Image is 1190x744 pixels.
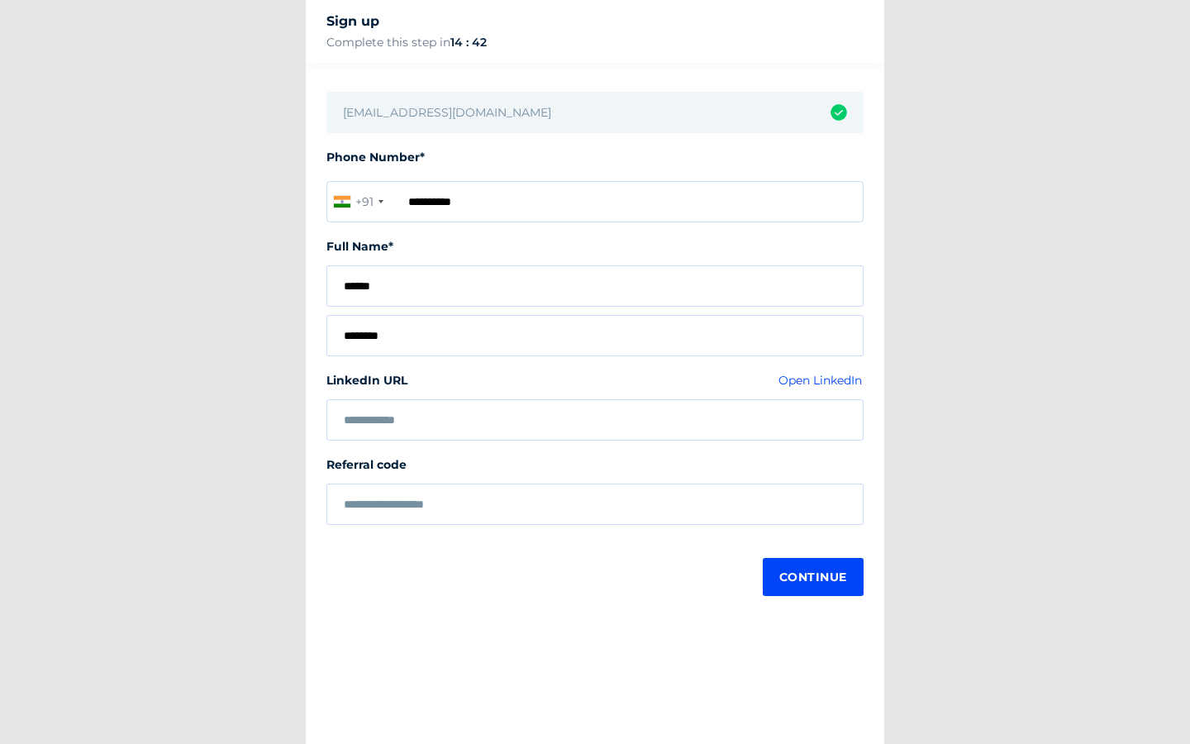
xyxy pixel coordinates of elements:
div: Sign up [326,13,487,35]
button: Continue [763,558,864,596]
span: 14 : 42 [450,35,487,50]
span: Continue [779,562,847,592]
img: success-icon.png [831,104,847,121]
div: +91 [355,194,374,209]
span: [EMAIL_ADDRESS][DOMAIN_NAME] [343,105,551,120]
span: Phone Number* [326,150,425,165]
div: Complete this step in [326,35,487,50]
span: Referral code [326,457,407,472]
a: Open LinkedIn [778,373,864,388]
span: LinkedIn URL [326,373,407,388]
mat-label: Full Name* [326,239,393,254]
